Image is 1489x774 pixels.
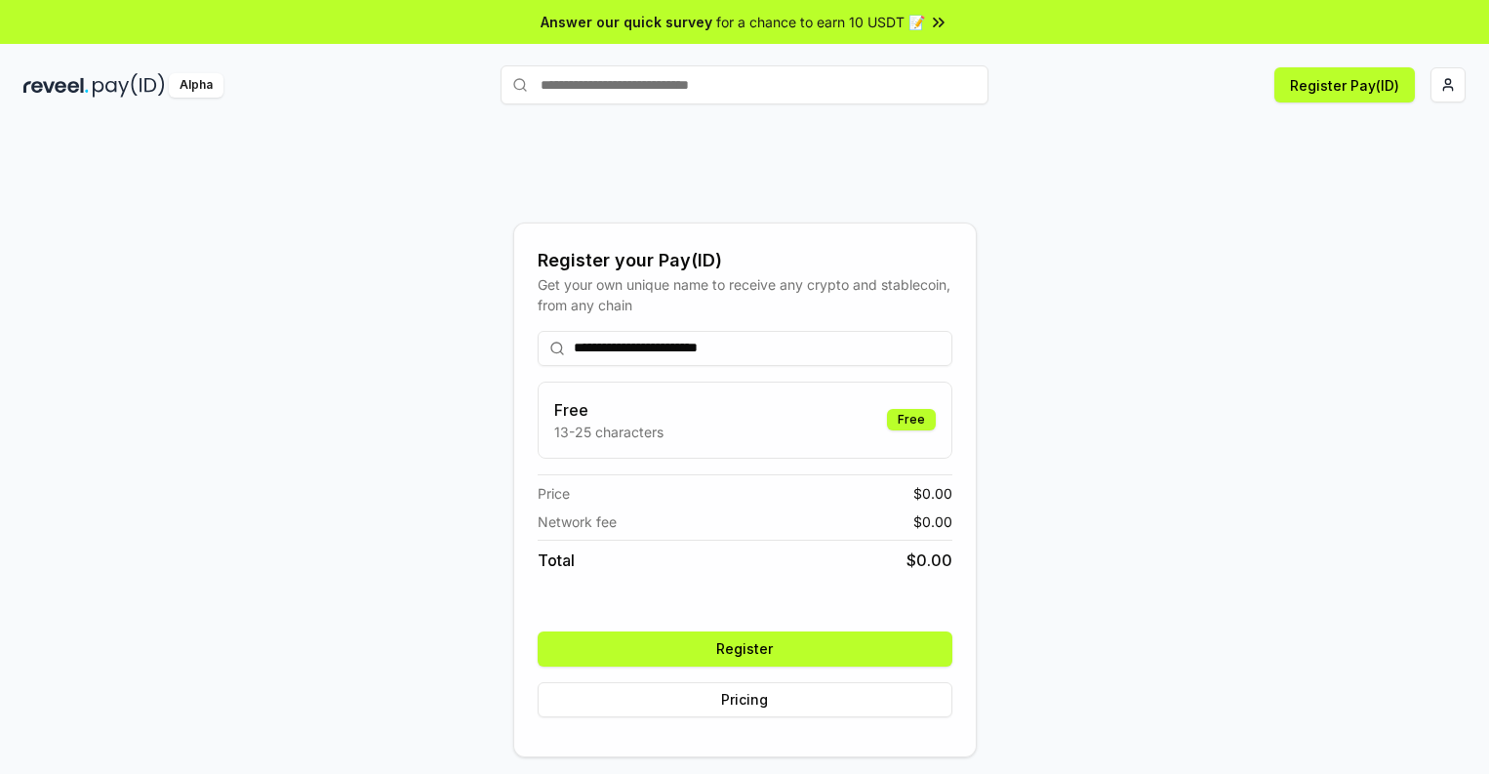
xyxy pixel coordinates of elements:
[913,511,952,532] span: $ 0.00
[554,398,664,422] h3: Free
[716,12,925,32] span: for a chance to earn 10 USDT 📝
[93,73,165,98] img: pay_id
[23,73,89,98] img: reveel_dark
[169,73,223,98] div: Alpha
[538,549,575,572] span: Total
[538,631,952,667] button: Register
[538,682,952,717] button: Pricing
[538,511,617,532] span: Network fee
[538,274,952,315] div: Get your own unique name to receive any crypto and stablecoin, from any chain
[538,483,570,504] span: Price
[913,483,952,504] span: $ 0.00
[887,409,936,430] div: Free
[1274,67,1415,102] button: Register Pay(ID)
[906,549,952,572] span: $ 0.00
[541,12,712,32] span: Answer our quick survey
[538,247,952,274] div: Register your Pay(ID)
[554,422,664,442] p: 13-25 characters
